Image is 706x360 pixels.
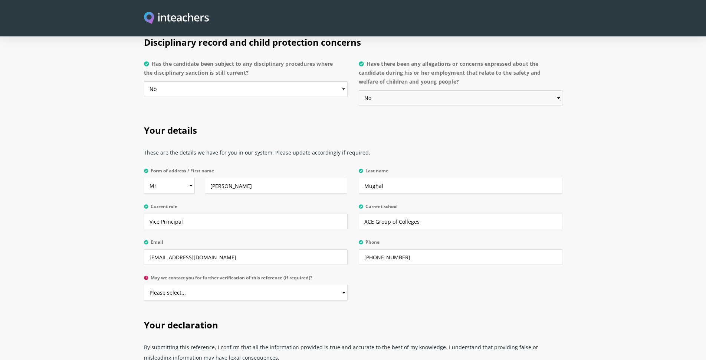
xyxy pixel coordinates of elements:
[144,145,562,165] p: These are the details we have for you in our system. Please update accordingly if required.
[144,59,348,82] label: Has the candidate been subject to any disciplinary procedures where the disciplinary sanction is ...
[144,12,209,25] img: Inteachers
[144,240,348,249] label: Email
[144,168,348,178] label: Form of address / First name
[144,275,348,285] label: May we contact you for further verification of this reference (if required)?
[144,319,218,331] span: Your declaration
[359,59,562,91] label: Have there been any allegations or concerns expressed about the candidate during his or her emplo...
[144,124,197,136] span: Your details
[144,204,348,214] label: Current role
[359,240,562,249] label: Phone
[359,204,562,214] label: Current school
[144,12,209,25] a: Visit this site's homepage
[144,36,361,48] span: Disciplinary record and child protection concerns
[359,168,562,178] label: Last name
